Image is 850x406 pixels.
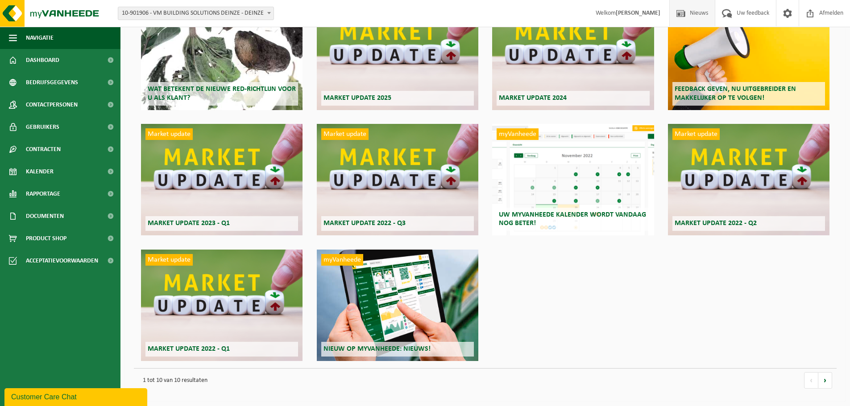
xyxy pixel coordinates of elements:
span: Market update 2024 [499,94,567,102]
span: Nieuw op myVanheede: Nieuws! [323,345,431,353]
a: Market update Market update 2022 - Q2 [668,124,829,235]
span: Documenten [26,205,64,227]
p: 1 tot 10 van 10 resultaten [138,373,795,388]
span: Dashboard [26,49,59,71]
span: Kalender [26,160,54,183]
span: Market update 2022 - Q2 [675,220,757,227]
span: Bedrijfsgegevens [26,71,78,94]
span: 10-901906 - VM BUILDING SOLUTIONS DEINZE - DEINZE [118,7,274,20]
a: Market update Market update 2023 - Q1 [141,124,303,235]
span: Market update [145,254,193,266]
iframe: chat widget [4,386,149,406]
a: volgende [818,372,832,389]
a: vorige [804,372,818,389]
a: Market update Market update 2022 - Q1 [141,250,303,361]
strong: [PERSON_NAME] [616,10,660,16]
span: Acceptatievoorwaarden [26,250,98,272]
span: Market update 2023 - Q1 [148,220,230,227]
span: Feedback geven, nu uitgebreider en makkelijker op te volgen! [675,86,796,101]
span: Uw myVanheede kalender wordt vandaag nog beter! [499,211,646,227]
span: Market update 2025 [323,94,391,102]
span: Contactpersonen [26,94,78,116]
span: Product Shop [26,227,66,250]
a: Market update Market update 2022 - Q3 [317,124,478,235]
span: Navigatie [26,27,54,49]
span: Wat betekent de nieuwe RED-richtlijn voor u als klant? [148,86,296,101]
span: Market update [321,128,369,140]
a: myVanheede Nieuw op myVanheede: Nieuws! [317,250,478,361]
span: 10-901906 - VM BUILDING SOLUTIONS DEINZE - DEINZE [118,7,274,20]
span: Market update 2022 - Q3 [323,220,406,227]
a: myVanheede Uw myVanheede kalender wordt vandaag nog beter! [492,124,654,235]
span: myVanheede [321,254,363,266]
span: Market update 2022 - Q1 [148,345,230,353]
span: Market update [145,128,193,140]
span: myVanheede [497,128,539,140]
span: Gebruikers [26,116,59,138]
span: Contracten [26,138,61,160]
span: Rapportage [26,183,60,205]
span: Market update [672,128,720,140]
